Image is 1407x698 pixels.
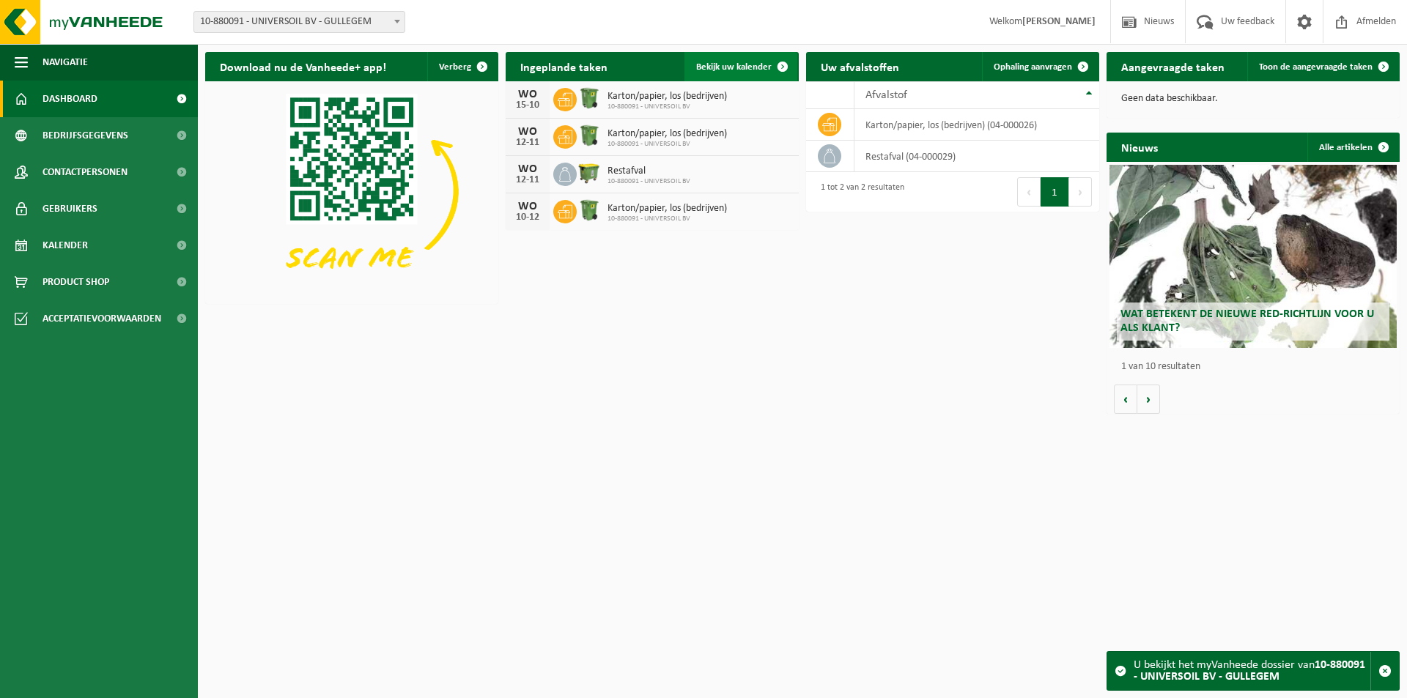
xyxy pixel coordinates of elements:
div: WO [513,163,542,175]
p: 1 van 10 resultaten [1121,362,1392,372]
span: 10-880091 - UNIVERSOIL BV [608,215,727,223]
a: Toon de aangevraagde taken [1247,52,1398,81]
div: 15-10 [513,100,542,111]
button: Volgende [1137,385,1160,414]
strong: 10-880091 - UNIVERSOIL BV - GULLEGEM [1134,659,1365,683]
button: Next [1069,177,1092,207]
td: karton/papier, los (bedrijven) (04-000026) [854,109,1099,141]
a: Alle artikelen [1307,133,1398,162]
strong: [PERSON_NAME] [1022,16,1096,27]
a: Ophaling aanvragen [982,52,1098,81]
h2: Aangevraagde taken [1107,52,1239,81]
span: Toon de aangevraagde taken [1259,62,1373,72]
div: 12-11 [513,138,542,148]
img: WB-0370-HPE-GN-50 [577,86,602,111]
span: Restafval [608,166,690,177]
span: 10-880091 - UNIVERSOIL BV [608,140,727,149]
button: 1 [1041,177,1069,207]
span: 10-880091 - UNIVERSOIL BV - GULLEGEM [194,12,405,32]
h2: Ingeplande taken [506,52,622,81]
p: Geen data beschikbaar. [1121,94,1385,104]
span: Verberg [439,62,471,72]
span: 10-880091 - UNIVERSOIL BV [608,177,690,186]
span: Kalender [43,227,88,264]
a: Bekijk uw kalender [684,52,797,81]
span: Gebruikers [43,190,97,227]
img: Download de VHEPlus App [205,81,498,301]
img: WB-1100-HPE-GN-50 [577,160,602,185]
div: U bekijkt het myVanheede dossier van [1134,652,1370,690]
h2: Uw afvalstoffen [806,52,914,81]
span: Bekijk uw kalender [696,62,772,72]
span: 10-880091 - UNIVERSOIL BV - GULLEGEM [193,11,405,33]
td: restafval (04-000029) [854,141,1099,172]
span: Afvalstof [865,89,907,101]
span: Acceptatievoorwaarden [43,300,161,337]
div: WO [513,126,542,138]
span: Contactpersonen [43,154,128,190]
h2: Nieuws [1107,133,1172,161]
div: WO [513,201,542,212]
span: Ophaling aanvragen [994,62,1072,72]
button: Verberg [427,52,497,81]
span: Wat betekent de nieuwe RED-richtlijn voor u als klant? [1120,308,1374,334]
div: 1 tot 2 van 2 resultaten [813,176,904,208]
button: Previous [1017,177,1041,207]
button: Vorige [1114,385,1137,414]
span: Karton/papier, los (bedrijven) [608,91,727,103]
span: Product Shop [43,264,109,300]
div: 12-11 [513,175,542,185]
a: Wat betekent de nieuwe RED-richtlijn voor u als klant? [1109,165,1397,348]
span: Karton/papier, los (bedrijven) [608,128,727,140]
span: Karton/papier, los (bedrijven) [608,203,727,215]
h2: Download nu de Vanheede+ app! [205,52,401,81]
span: Dashboard [43,81,97,117]
div: WO [513,89,542,100]
span: Bedrijfsgegevens [43,117,128,154]
span: Navigatie [43,44,88,81]
img: WB-0370-HPE-GN-50 [577,123,602,148]
div: 10-12 [513,212,542,223]
img: WB-0370-HPE-GN-50 [577,198,602,223]
span: 10-880091 - UNIVERSOIL BV [608,103,727,111]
